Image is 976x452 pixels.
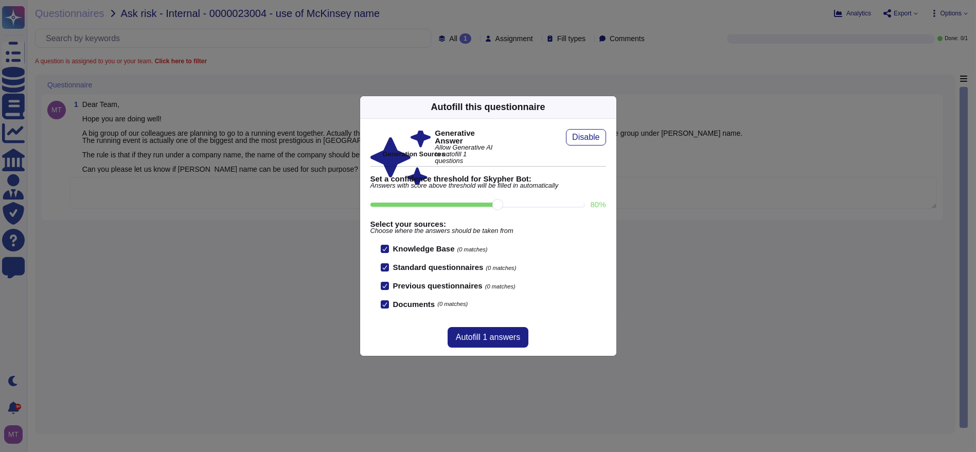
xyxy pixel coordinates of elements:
b: Select your sources: [370,220,606,228]
label: 80 % [590,201,606,208]
b: Generation Sources : [383,150,449,158]
b: Knowledge Base [393,244,455,253]
span: Answers with score above threshold will be filled in automatically [370,183,606,189]
span: (0 matches) [437,301,468,307]
b: Previous questionnaires [393,281,483,290]
button: Autofill 1 answers [448,327,528,348]
b: Generative Answer [435,129,495,144]
span: Autofill 1 answers [456,333,520,341]
div: Autofill this questionnaire [431,100,545,114]
span: (0 matches) [485,283,516,290]
button: Disable [566,129,606,146]
b: Set a confidence threshold for Skypher Bot: [370,175,606,183]
span: Disable [572,133,599,141]
b: Documents [393,300,435,308]
b: Standard questionnaires [393,263,484,272]
span: Allow Generative AI to autofill 1 questions [435,144,495,164]
span: (0 matches) [457,246,488,252]
span: (0 matches) [486,265,516,271]
span: Choose where the answers should be taken from [370,228,606,234]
